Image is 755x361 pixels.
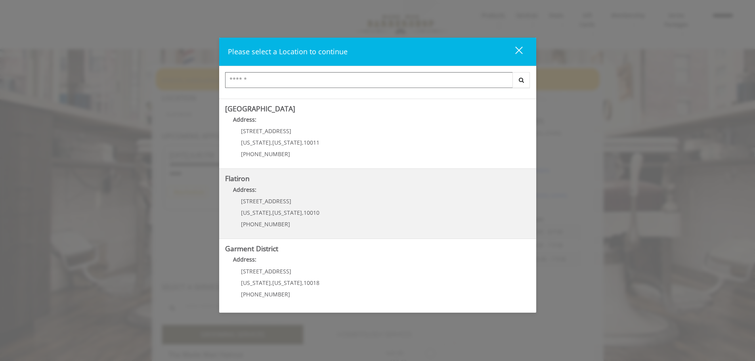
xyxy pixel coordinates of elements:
[272,209,302,216] span: [US_STATE]
[241,197,291,205] span: [STREET_ADDRESS]
[241,150,290,158] span: [PHONE_NUMBER]
[304,279,319,287] span: 10018
[225,244,278,253] b: Garment District
[304,139,319,146] span: 10011
[241,127,291,135] span: [STREET_ADDRESS]
[302,139,304,146] span: ,
[271,209,272,216] span: ,
[272,139,302,146] span: [US_STATE]
[225,72,530,92] div: Center Select
[225,72,513,88] input: Search Center
[241,290,290,298] span: [PHONE_NUMBER]
[228,47,348,56] span: Please select a Location to continue
[302,279,304,287] span: ,
[271,279,272,287] span: ,
[501,44,528,60] button: close dialog
[272,279,302,287] span: [US_STATE]
[225,104,295,113] b: [GEOGRAPHIC_DATA]
[271,139,272,146] span: ,
[233,256,256,263] b: Address:
[233,116,256,123] b: Address:
[506,46,522,58] div: close dialog
[304,209,319,216] span: 10010
[241,139,271,146] span: [US_STATE]
[241,279,271,287] span: [US_STATE]
[241,220,290,228] span: [PHONE_NUMBER]
[241,209,271,216] span: [US_STATE]
[302,209,304,216] span: ,
[233,186,256,193] b: Address:
[517,77,526,83] i: Search button
[241,267,291,275] span: [STREET_ADDRESS]
[225,174,250,183] b: Flatiron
